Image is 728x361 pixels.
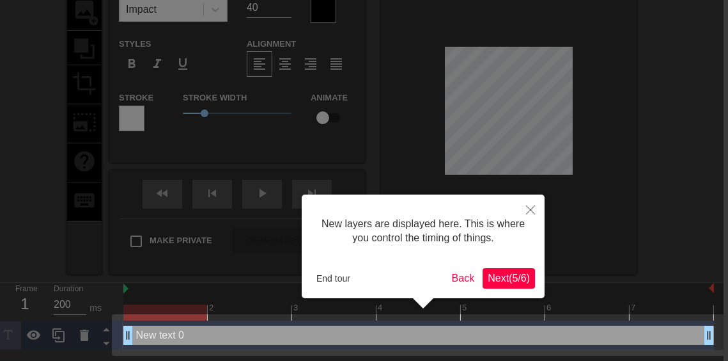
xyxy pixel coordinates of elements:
button: End tour [311,269,355,288]
button: Close [516,195,545,224]
div: New layers are displayed here. This is where you control the timing of things. [311,204,535,259]
button: Back [447,268,480,289]
button: Next [483,268,535,289]
span: Next ( 5 / 6 ) [488,273,530,284]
